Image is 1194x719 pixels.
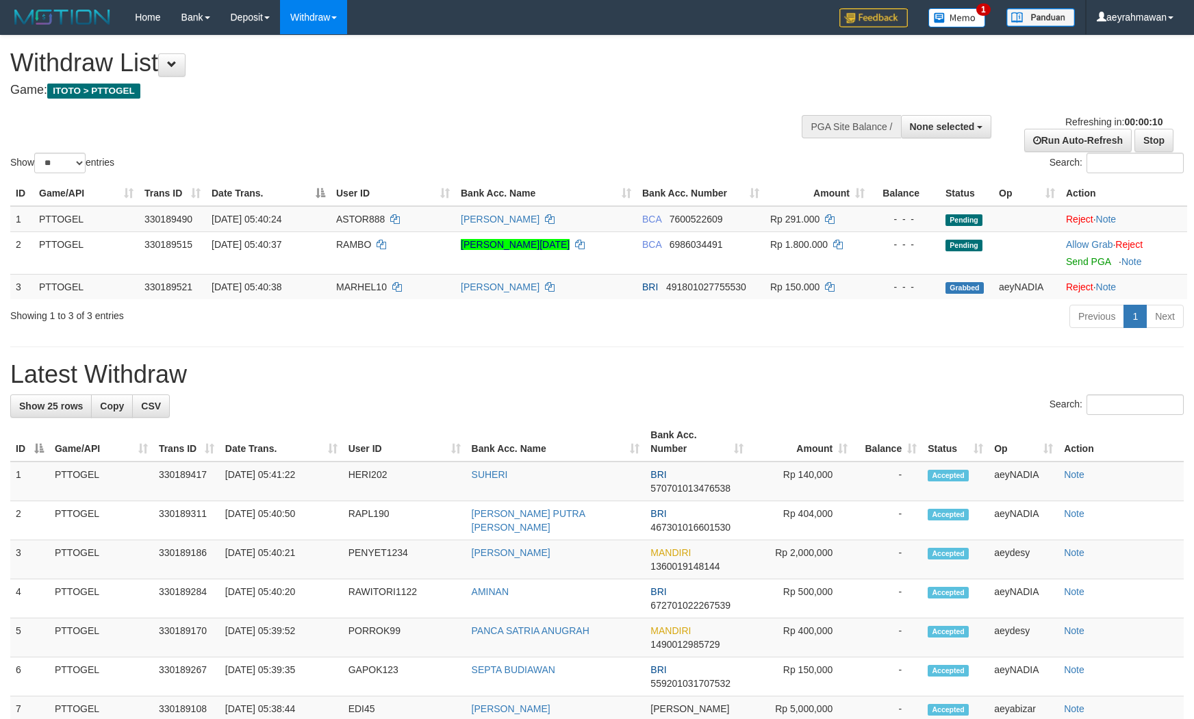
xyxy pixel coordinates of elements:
th: Trans ID: activate to sort column ascending [153,422,220,462]
th: Action [1058,422,1184,462]
td: PTTOGEL [49,657,153,696]
td: [DATE] 05:41:22 [220,462,343,501]
span: Copy 559201031707532 to clipboard [650,678,731,689]
div: Showing 1 to 3 of 3 entries [10,303,487,323]
label: Show entries [10,153,114,173]
a: Stop [1134,129,1173,152]
td: 3 [10,274,34,299]
a: AMINAN [472,586,509,597]
label: Search: [1050,394,1184,415]
th: Date Trans.: activate to sort column ascending [220,422,343,462]
span: [DATE] 05:40:37 [212,239,281,250]
span: Pending [945,240,982,251]
td: [DATE] 05:39:35 [220,657,343,696]
span: MANDIRI [650,547,691,558]
h1: Withdraw List [10,49,783,77]
span: [DATE] 05:40:24 [212,214,281,225]
th: User ID: activate to sort column ascending [343,422,466,462]
th: Game/API: activate to sort column ascending [49,422,153,462]
span: Show 25 rows [19,401,83,412]
span: Accepted [928,704,969,716]
span: BRI [642,281,658,292]
a: PANCA SATRIA ANUGRAH [472,625,589,636]
td: - [853,618,922,657]
a: Send PGA [1066,256,1110,267]
span: ASTOR888 [336,214,385,225]
td: PTTOGEL [49,618,153,657]
span: Copy 672701022267539 to clipboard [650,600,731,611]
th: Status [940,181,993,206]
a: 1 [1123,305,1147,328]
td: 330189267 [153,657,220,696]
div: PGA Site Balance / [802,115,900,138]
th: Status: activate to sort column ascending [922,422,989,462]
th: Bank Acc. Name: activate to sort column ascending [466,422,646,462]
span: BRI [650,469,666,480]
td: PTTOGEL [49,540,153,579]
a: [PERSON_NAME] [472,547,550,558]
a: Run Auto-Refresh [1024,129,1132,152]
th: User ID: activate to sort column ascending [331,181,455,206]
td: 4 [10,579,49,618]
span: · [1066,239,1115,250]
span: Copy [100,401,124,412]
td: 1 [10,462,49,501]
div: - - - [876,212,935,226]
td: - [853,579,922,618]
a: Note [1096,214,1117,225]
td: PENYET1234 [343,540,466,579]
th: Balance [870,181,940,206]
a: [PERSON_NAME] PUTRA [PERSON_NAME] [472,508,585,533]
a: Show 25 rows [10,394,92,418]
div: - - - [876,280,935,294]
span: 330189515 [144,239,192,250]
a: [PERSON_NAME] [461,281,539,292]
span: Grabbed [945,282,984,294]
a: Previous [1069,305,1124,328]
td: PTTOGEL [49,501,153,540]
td: [DATE] 05:39:52 [220,618,343,657]
img: MOTION_logo.png [10,7,114,27]
span: ITOTO > PTTOGEL [47,84,140,99]
th: Bank Acc. Number: activate to sort column ascending [645,422,749,462]
th: Amount: activate to sort column ascending [765,181,870,206]
a: Reject [1066,281,1093,292]
td: - [853,657,922,696]
a: Note [1096,281,1117,292]
span: MARHEL10 [336,281,387,292]
td: aeyNADIA [989,579,1058,618]
span: 330189521 [144,281,192,292]
td: PTTOGEL [49,579,153,618]
td: 330189170 [153,618,220,657]
th: Bank Acc. Name: activate to sort column ascending [455,181,637,206]
span: Pending [945,214,982,226]
td: Rp 140,000 [749,462,853,501]
span: Copy 7600522609 to clipboard [670,214,723,225]
span: Accepted [928,548,969,559]
td: - [853,501,922,540]
td: aeyNADIA [989,657,1058,696]
th: Op: activate to sort column ascending [993,181,1060,206]
span: Accepted [928,626,969,638]
span: CSV [141,401,161,412]
span: Rp 150.000 [770,281,820,292]
h1: Latest Withdraw [10,361,1184,388]
td: [DATE] 05:40:50 [220,501,343,540]
span: Rp 1.800.000 [770,239,828,250]
td: GAPOK123 [343,657,466,696]
span: BCA [642,239,661,250]
a: Note [1064,547,1084,558]
a: SEPTA BUDIAWAN [472,664,555,675]
span: Copy 1360019148144 to clipboard [650,561,720,572]
td: - [853,540,922,579]
span: MANDIRI [650,625,691,636]
span: [PERSON_NAME] [650,703,729,714]
td: [DATE] 05:40:20 [220,579,343,618]
td: RAPL190 [343,501,466,540]
td: [DATE] 05:40:21 [220,540,343,579]
span: Copy 6986034491 to clipboard [670,239,723,250]
td: HERI202 [343,462,466,501]
td: 3 [10,540,49,579]
a: Note [1064,469,1084,480]
a: Next [1146,305,1184,328]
